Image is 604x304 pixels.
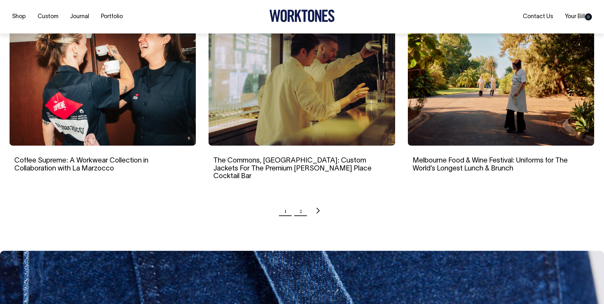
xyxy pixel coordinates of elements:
a: Shop [10,11,28,22]
nav: Pagination [10,203,594,219]
a: Next page [315,203,320,219]
a: Contact Us [520,11,556,22]
a: Page 2 [299,203,302,219]
img: The Commons, Sydney: Custom Jackets For The Premium Martin Place Cocktail Bar [209,18,395,146]
img: Coffee Supreme: A Workwear Collection in Collaboration with La Marzocco [10,18,196,146]
a: Melbourne Food & Wine Festival: Uniforms for The World’s Longest Lunch & Brunch [413,157,568,171]
span: Page 1 [284,203,287,219]
a: Portfolio [98,11,125,22]
a: Coffee Supreme: A Workwear Collection in Collaboration with La Marzocco [14,157,148,171]
a: Journal [68,11,92,22]
a: The Commons, [GEOGRAPHIC_DATA]: Custom Jackets For The Premium [PERSON_NAME] Place Cocktail Bar [213,157,372,179]
a: Your Bill0 [562,11,594,22]
img: Melbourne Food & Wine Festival: Uniforms for The World’s Longest Lunch & Brunch [408,18,594,146]
span: 0 [585,13,592,20]
a: Custom [35,11,61,22]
